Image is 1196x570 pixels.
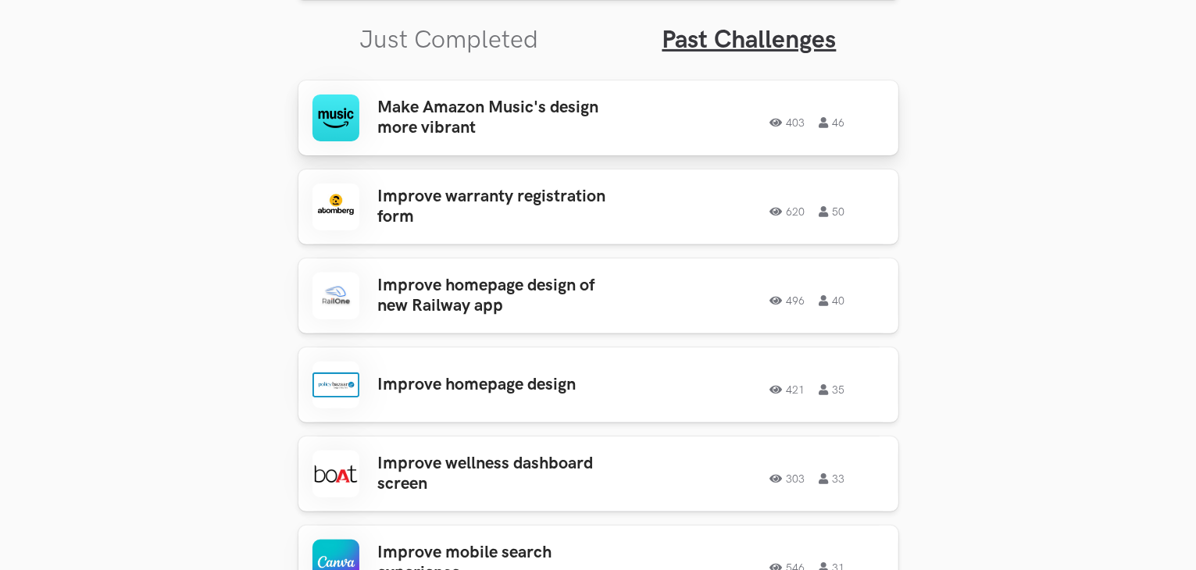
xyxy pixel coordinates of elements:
[819,295,845,306] span: 40
[378,187,622,228] h3: Improve warranty registration form
[770,206,805,217] span: 620
[819,473,845,484] span: 33
[298,436,898,511] a: Improve wellness dashboard screen30333
[662,25,837,55] a: Past Challenges
[378,98,622,139] h3: Make Amazon Music's design more vibrant
[378,276,622,317] h3: Improve homepage design of new Railway app
[770,117,805,128] span: 403
[298,80,898,155] a: Make Amazon Music's design more vibrant40346
[770,473,805,484] span: 303
[298,258,898,333] a: Improve homepage design of new Railway app49640
[770,295,805,306] span: 496
[360,25,539,55] a: Just Completed
[378,454,622,495] h3: Improve wellness dashboard screen
[770,384,805,395] span: 421
[378,375,622,395] h3: Improve homepage design
[819,117,845,128] span: 46
[298,169,898,244] a: Improve warranty registration form62050
[819,384,845,395] span: 35
[819,206,845,217] span: 50
[298,347,898,422] a: Improve homepage design42135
